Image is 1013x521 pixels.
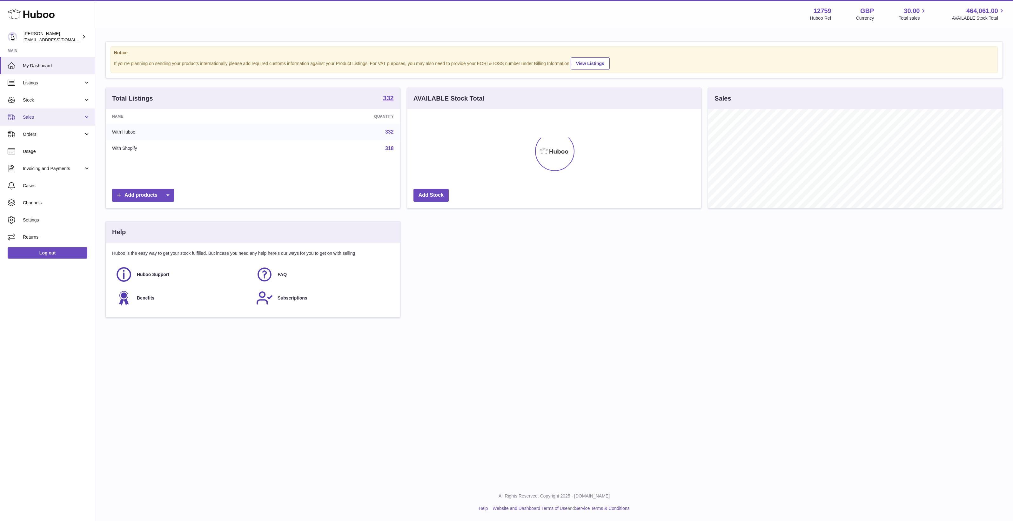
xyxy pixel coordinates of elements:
[256,266,390,283] a: FAQ
[385,129,394,135] a: 332
[137,272,169,278] span: Huboo Support
[23,63,90,69] span: My Dashboard
[899,15,927,21] span: Total sales
[23,97,84,103] span: Stock
[810,15,831,21] div: Huboo Ref
[112,228,126,236] h3: Help
[8,32,17,42] img: internalAdmin-12759@internal.huboo.com
[952,7,1005,21] a: 464,061.00 AVAILABLE Stock Total
[23,200,90,206] span: Channels
[106,109,265,124] th: Name
[278,272,287,278] span: FAQ
[23,37,93,42] span: [EMAIL_ADDRESS][DOMAIN_NAME]
[106,124,265,140] td: With Huboo
[23,217,90,223] span: Settings
[112,94,153,103] h3: Total Listings
[575,506,630,511] a: Service Terms & Conditions
[106,140,265,157] td: With Shopify
[23,131,84,137] span: Orders
[383,95,393,102] a: 332
[952,15,1005,21] span: AVAILABLE Stock Total
[385,146,394,151] a: 318
[23,148,90,155] span: Usage
[137,295,154,301] span: Benefits
[23,166,84,172] span: Invoicing and Payments
[571,57,610,69] a: View Listings
[23,114,84,120] span: Sales
[493,506,567,511] a: Website and Dashboard Terms of Use
[23,80,84,86] span: Listings
[904,7,920,15] span: 30.00
[112,189,174,202] a: Add products
[383,95,393,101] strong: 332
[23,234,90,240] span: Returns
[814,7,831,15] strong: 12759
[860,7,874,15] strong: GBP
[413,189,449,202] a: Add Stock
[8,247,87,259] a: Log out
[100,493,1008,499] p: All Rights Reserved. Copyright 2025 - [DOMAIN_NAME]
[114,56,994,69] div: If you're planning on sending your products internationally please add required customs informati...
[112,250,394,256] p: Huboo is the easy way to get your stock fulfilled. But incase you need any help here's our ways f...
[115,289,250,307] a: Benefits
[256,289,390,307] a: Subscriptions
[115,266,250,283] a: Huboo Support
[265,109,400,124] th: Quantity
[856,15,874,21] div: Currency
[490,505,629,511] li: and
[23,31,81,43] div: [PERSON_NAME]
[278,295,307,301] span: Subscriptions
[714,94,731,103] h3: Sales
[23,183,90,189] span: Cases
[479,506,488,511] a: Help
[114,50,994,56] strong: Notice
[899,7,927,21] a: 30.00 Total sales
[413,94,484,103] h3: AVAILABLE Stock Total
[966,7,998,15] span: 464,061.00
